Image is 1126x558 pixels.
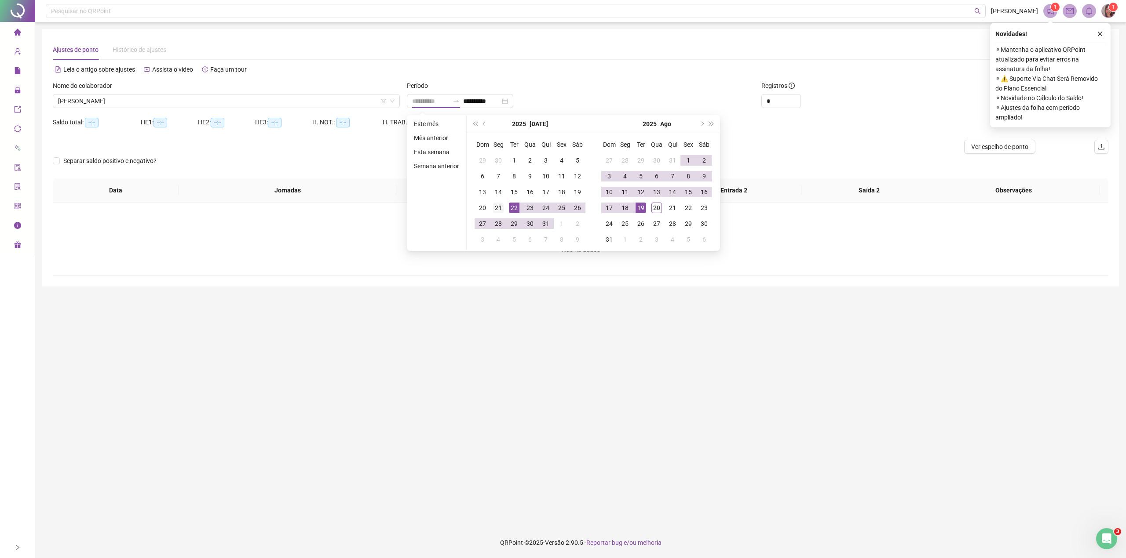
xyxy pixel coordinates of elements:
[475,232,490,247] td: 2025-08-03
[586,539,662,546] span: Reportar bug e/ou melhoria
[493,218,504,229] div: 28
[490,168,506,184] td: 2025-07-07
[620,234,630,245] div: 1
[633,137,649,152] th: Ter
[554,184,570,200] td: 2025-07-18
[63,66,135,73] span: Leia o artigo sobre ajustes
[667,171,678,181] div: 7
[604,203,614,213] div: 17
[643,115,657,133] button: year panel
[554,168,570,184] td: 2025-07-11
[697,115,706,133] button: next-year
[410,161,463,171] li: Semana anterior
[506,232,522,247] td: 2025-08-05
[665,168,680,184] td: 2025-08-07
[696,216,712,232] td: 2025-08-30
[667,218,678,229] div: 28
[649,200,665,216] td: 2025-08-20
[572,187,583,197] div: 19
[1051,3,1060,11] sup: 1
[525,187,535,197] div: 16
[667,203,678,213] div: 21
[556,234,567,245] div: 8
[14,199,21,216] span: qrcode
[789,83,795,89] span: info-circle
[541,218,551,229] div: 31
[312,117,383,127] div: H. NOT.:
[601,137,617,152] th: Dom
[604,234,614,245] div: 31
[522,216,538,232] td: 2025-07-30
[636,234,646,245] div: 2
[522,184,538,200] td: 2025-07-16
[649,168,665,184] td: 2025-08-06
[680,200,696,216] td: 2025-08-22
[667,234,678,245] div: 4
[601,168,617,184] td: 2025-08-03
[525,171,535,181] div: 9
[601,216,617,232] td: 2025-08-24
[665,152,680,168] td: 2025-07-31
[541,171,551,181] div: 10
[1098,143,1105,150] span: upload
[506,216,522,232] td: 2025-07-29
[636,218,646,229] div: 26
[617,216,633,232] td: 2025-08-25
[680,216,696,232] td: 2025-08-29
[522,200,538,216] td: 2025-07-23
[683,218,694,229] div: 29
[509,187,519,197] div: 15
[1066,7,1074,15] span: mail
[601,232,617,247] td: 2025-08-31
[14,179,21,197] span: solution
[541,187,551,197] div: 17
[490,232,506,247] td: 2025-08-04
[651,171,662,181] div: 6
[636,171,646,181] div: 5
[522,152,538,168] td: 2025-07-02
[696,168,712,184] td: 2025-08-09
[761,81,795,91] span: Registros
[556,171,567,181] div: 11
[570,168,585,184] td: 2025-07-12
[475,200,490,216] td: 2025-07-20
[620,203,630,213] div: 18
[572,218,583,229] div: 2
[493,171,504,181] div: 7
[210,66,247,73] span: Faça um tour
[154,118,167,127] span: --:--
[381,98,386,104] span: filter
[601,152,617,168] td: 2025-07-27
[572,155,583,166] div: 5
[453,98,460,105] span: to
[509,218,519,229] div: 29
[480,115,490,133] button: prev-year
[1085,7,1093,15] span: bell
[475,152,490,168] td: 2025-06-29
[336,118,350,127] span: --:--
[683,187,694,197] div: 15
[525,218,535,229] div: 30
[696,152,712,168] td: 2025-08-02
[964,140,1035,154] button: Ver espelho de ponto
[538,168,554,184] td: 2025-07-10
[651,234,662,245] div: 3
[604,171,614,181] div: 3
[633,200,649,216] td: 2025-08-19
[477,171,488,181] div: 6
[680,152,696,168] td: 2025-08-01
[995,45,1105,74] span: ⚬ Mantenha o aplicativo QRPoint atualizado para evitar erros na assinatura da folha!
[506,168,522,184] td: 2025-07-08
[636,203,646,213] div: 19
[696,200,712,216] td: 2025-08-23
[935,185,1093,195] span: Observações
[14,160,21,178] span: audit
[14,121,21,139] span: sync
[696,232,712,247] td: 2025-09-06
[509,171,519,181] div: 8
[522,137,538,152] th: Qua
[554,232,570,247] td: 2025-08-08
[198,117,255,127] div: HE 2:
[604,218,614,229] div: 24
[570,152,585,168] td: 2025-07-05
